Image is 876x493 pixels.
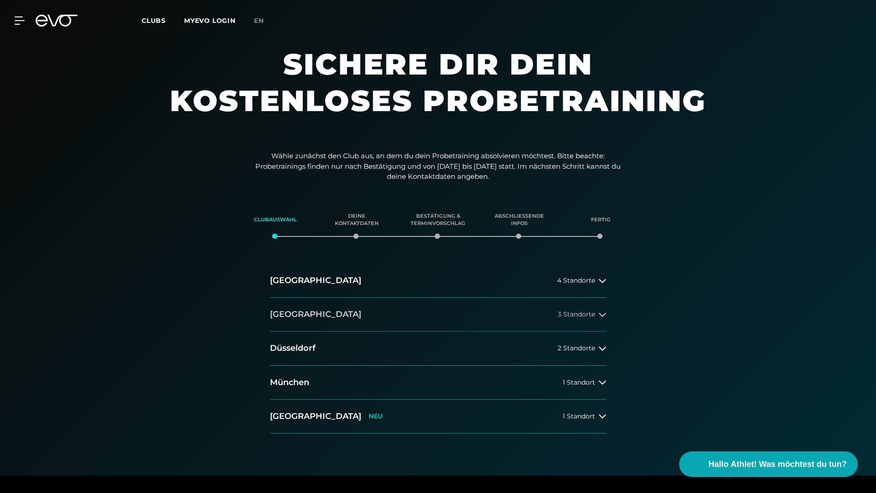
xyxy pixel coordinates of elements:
[563,413,595,420] span: 1 Standort
[270,264,606,298] button: [GEOGRAPHIC_DATA]4 Standorte
[563,379,595,386] span: 1 Standort
[270,377,309,388] h2: München
[409,208,467,232] div: Bestätigung & Terminvorschlag
[270,332,606,365] button: Düsseldorf2 Standorte
[270,298,606,332] button: [GEOGRAPHIC_DATA]3 Standorte
[142,16,184,25] a: Clubs
[254,16,264,25] span: en
[255,151,621,182] p: Wähle zunächst den Club aus, an dem du dein Probetraining absolvieren möchtest. Bitte beachte: Pr...
[558,311,595,318] span: 3 Standorte
[369,413,383,420] p: NEU
[246,208,305,232] div: Clubauswahl
[142,16,166,25] span: Clubs
[270,366,606,400] button: München1 Standort
[164,46,712,137] h1: Sichere dir dein kostenloses Probetraining
[327,208,386,232] div: Deine Kontaktdaten
[571,208,630,232] div: Fertig
[557,277,595,284] span: 4 Standorte
[490,208,549,232] div: Abschließende Infos
[708,458,847,471] span: Hallo Athlet! Was möchtest du tun?
[270,275,361,286] h2: [GEOGRAPHIC_DATA]
[270,400,606,434] button: [GEOGRAPHIC_DATA]NEU1 Standort
[558,345,595,352] span: 2 Standorte
[254,16,275,26] a: en
[184,16,236,25] a: MYEVO LOGIN
[270,343,316,354] h2: Düsseldorf
[679,451,858,477] button: Hallo Athlet! Was möchtest du tun?
[270,411,361,422] h2: [GEOGRAPHIC_DATA]
[270,309,361,320] h2: [GEOGRAPHIC_DATA]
